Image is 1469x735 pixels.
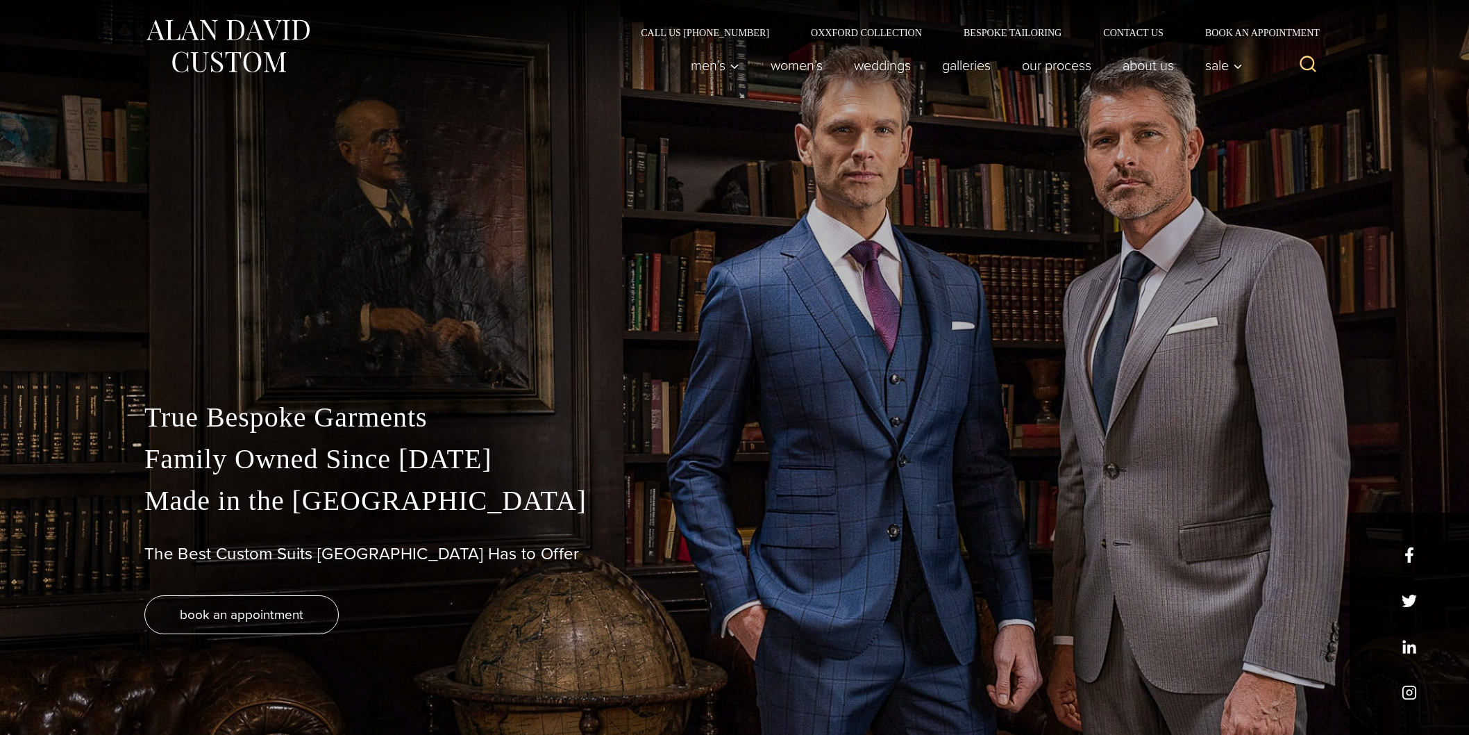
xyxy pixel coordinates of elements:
nav: Primary Navigation [675,51,1250,79]
a: Contact Us [1082,28,1184,38]
a: x/twitter [1402,593,1417,609]
a: Women’s [755,51,839,79]
a: instagram [1402,685,1417,700]
a: Bespoke Tailoring [943,28,1082,38]
a: linkedin [1402,639,1417,654]
a: Galleries [927,51,1007,79]
span: Men’s [691,58,739,72]
a: weddings [839,51,927,79]
nav: Secondary Navigation [620,28,1325,38]
span: Sale [1205,58,1243,72]
iframe: Opens a widget where you can chat to one of our agents [1381,693,1455,728]
a: About Us [1107,51,1190,79]
a: Our Process [1007,51,1107,79]
a: Call Us [PHONE_NUMBER] [620,28,790,38]
a: facebook [1402,547,1417,563]
p: True Bespoke Garments Family Owned Since [DATE] Made in the [GEOGRAPHIC_DATA] [144,397,1325,522]
a: Book an Appointment [1184,28,1325,38]
h1: The Best Custom Suits [GEOGRAPHIC_DATA] Has to Offer [144,544,1325,564]
img: Alan David Custom [144,15,311,77]
a: book an appointment [144,595,339,634]
button: View Search Form [1291,49,1325,82]
a: Oxxford Collection [790,28,943,38]
span: book an appointment [180,604,303,625]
